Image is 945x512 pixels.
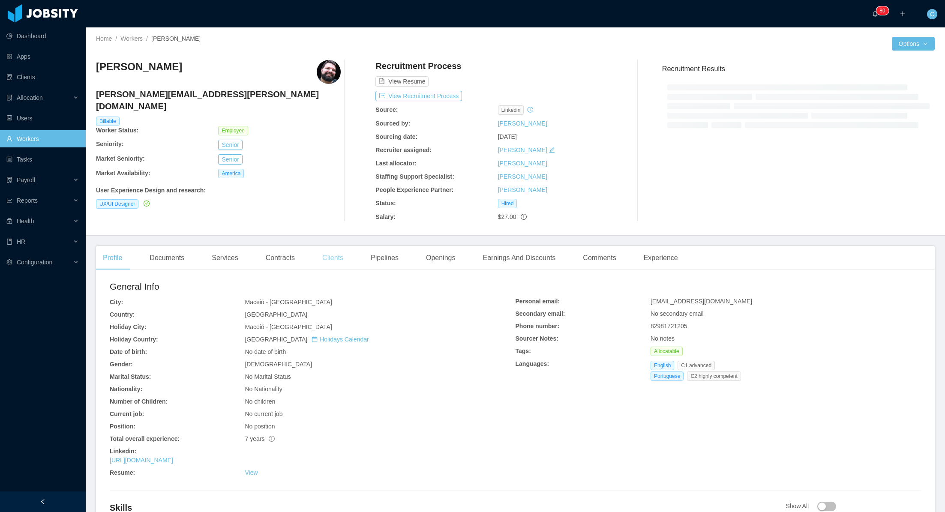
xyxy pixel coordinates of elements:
i: icon: bell [872,11,878,17]
i: icon: solution [6,95,12,101]
b: City: [110,299,123,305]
b: Personal email: [516,298,560,305]
a: [PERSON_NAME] [498,173,547,180]
span: Hired [498,199,517,208]
i: icon: plus [900,11,906,17]
h3: Recruitment Results [662,63,935,74]
span: Payroll [17,177,35,183]
a: Home [96,35,112,42]
span: linkedin [498,105,524,115]
span: Allocation [17,94,43,101]
i: icon: edit [549,147,555,153]
b: Seniority: [96,141,124,147]
div: Services [205,246,245,270]
b: Date of birth: [110,348,147,355]
b: Gender: [110,361,133,368]
b: Sourcing date: [375,133,417,140]
b: Holiday Country: [110,336,158,343]
button: icon: file-textView Resume [375,76,429,87]
button: icon: exportView Recruitment Process [375,91,462,101]
span: [GEOGRAPHIC_DATA] [245,336,369,343]
b: Country: [110,311,135,318]
div: Openings [419,246,462,270]
button: Optionsicon: down [892,37,935,51]
div: Contracts [259,246,302,270]
b: Sourced by: [375,120,410,127]
span: Billable [96,117,120,126]
b: Languages: [516,360,549,367]
span: / [146,35,148,42]
a: Workers [120,35,143,42]
h2: General Info [110,280,516,293]
p: 0 [882,6,885,15]
a: [PERSON_NAME] [498,120,547,127]
span: No Nationality [245,386,282,392]
span: / [115,35,117,42]
i: icon: history [527,107,533,113]
i: icon: line-chart [6,198,12,204]
b: Secondary email: [516,310,565,317]
b: Linkedin: [110,448,136,455]
span: America [218,169,244,178]
b: Number of Children: [110,398,168,405]
a: icon: file-textView Resume [375,78,429,85]
div: Experience [637,246,685,270]
i: icon: setting [6,259,12,265]
b: Nationality: [110,386,142,392]
b: Market Availability: [96,170,150,177]
a: icon: userWorkers [6,130,79,147]
b: Phone number: [516,323,560,329]
b: Salary: [375,213,396,220]
span: HR [17,238,25,245]
b: Worker Status: [96,127,138,134]
b: Tags: [516,347,531,354]
span: info-circle [269,436,275,442]
span: [GEOGRAPHIC_DATA] [245,311,307,318]
b: People Experience Partner: [375,186,453,193]
span: [EMAIL_ADDRESS][DOMAIN_NAME] [651,298,752,305]
button: Senior [218,140,242,150]
b: Holiday City: [110,323,147,330]
b: Position: [110,423,135,430]
i: icon: book [6,239,12,245]
b: Staffing Support Specialist: [375,173,454,180]
div: Clients [315,246,350,270]
span: C1 advanced [678,361,715,370]
img: c8e1ecae-f1b1-4814-a9fc-ed6510bf0e95_675060cff28eb-400w.png [317,60,341,84]
span: UX/UI Designer [96,199,138,209]
a: icon: robotUsers [6,110,79,127]
h3: [PERSON_NAME] [96,60,182,74]
i: icon: calendar [312,336,318,342]
span: info-circle [521,214,527,220]
p: 8 [879,6,882,15]
b: Market Seniority: [96,155,145,162]
b: User Experience Design and research : [96,187,206,194]
span: [DEMOGRAPHIC_DATA] [245,361,312,368]
span: No children [245,398,275,405]
b: Sourcer Notes: [516,335,558,342]
span: Reports [17,197,38,204]
span: No date of birth [245,348,286,355]
div: Pipelines [364,246,405,270]
a: [URL][DOMAIN_NAME] [110,457,173,464]
b: Current job: [110,410,144,417]
a: [PERSON_NAME] [498,160,547,167]
a: icon: auditClients [6,69,79,86]
a: icon: check-circle [142,200,150,207]
span: Allocatable [651,347,683,356]
b: Status: [375,200,396,207]
i: icon: file-protect [6,177,12,183]
a: icon: exportView Recruitment Process [375,93,462,99]
div: Profile [96,246,129,270]
b: Recruiter assigned: [375,147,432,153]
i: icon: medicine-box [6,218,12,224]
a: icon: profileTasks [6,151,79,168]
span: Health [17,218,34,225]
span: No position [245,423,275,430]
span: C [930,9,934,19]
span: Show All [786,503,836,509]
div: Earnings And Discounts [476,246,562,270]
b: Total overall experience: [110,435,180,442]
b: Marital Status: [110,373,151,380]
span: No current job [245,410,282,417]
